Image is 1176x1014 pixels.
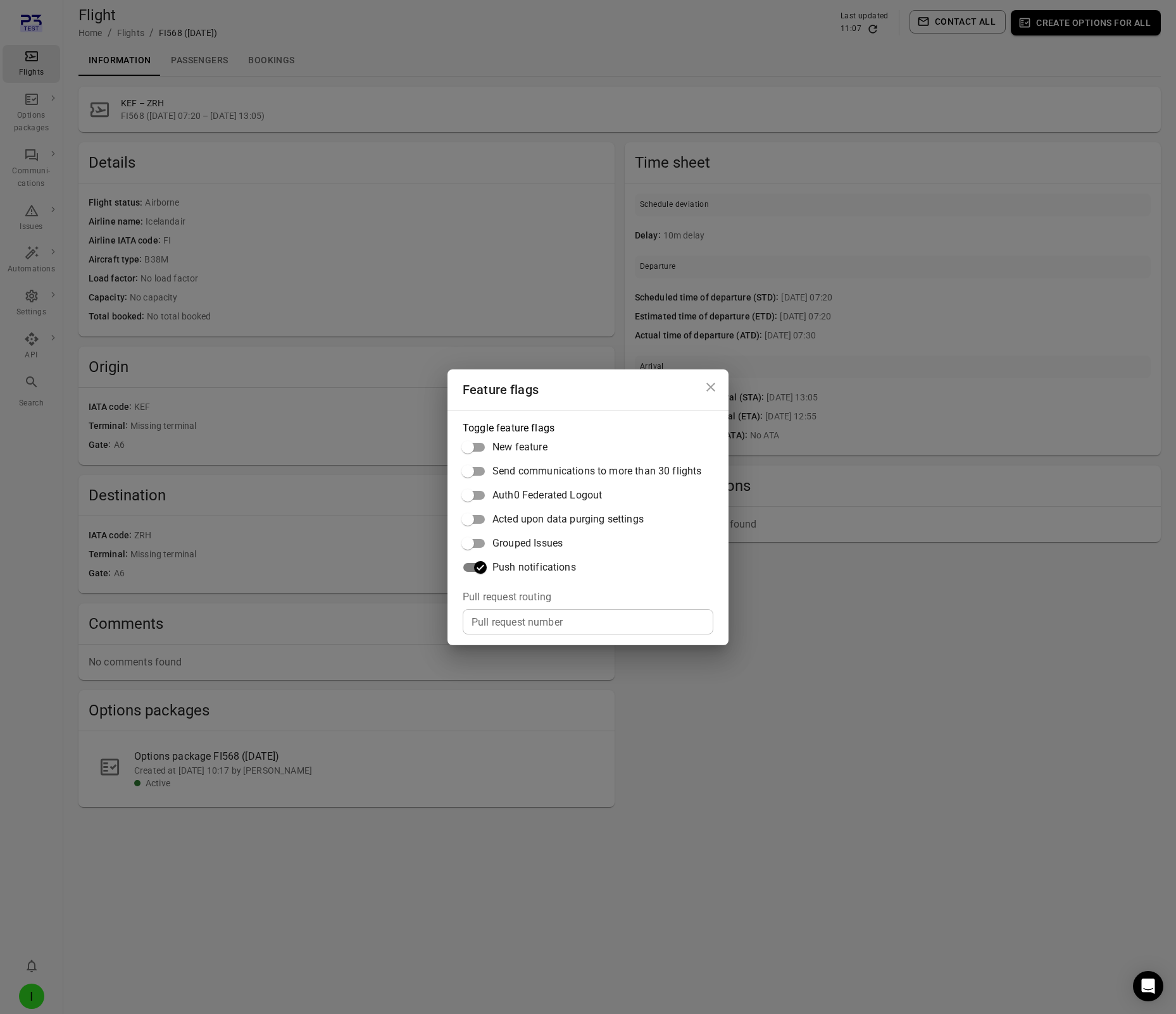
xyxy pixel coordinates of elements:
span: Auth0 Federated Logout [492,488,602,503]
h2: Feature flags [447,369,729,410]
span: Grouped Issues [492,536,563,551]
span: New feature [492,440,547,455]
legend: Pull request routing [463,590,551,604]
span: Push notifications [492,560,576,575]
button: Close dialog [698,374,723,400]
legend: Toggle feature flags [463,421,554,435]
span: Acted upon data purging settings [492,512,644,527]
div: Open Intercom Messenger [1133,971,1163,1001]
span: Send communications to more than 30 flights [492,464,701,479]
